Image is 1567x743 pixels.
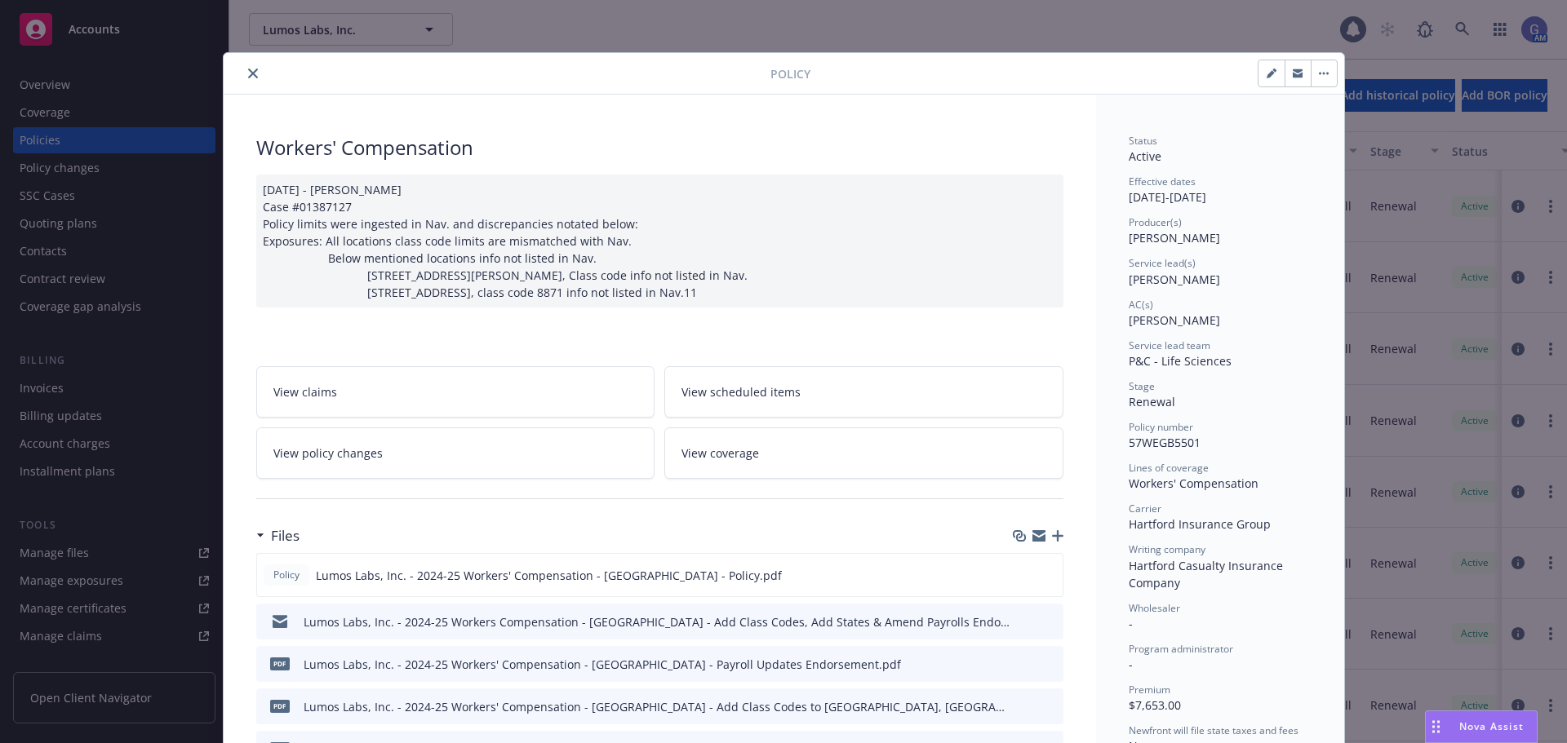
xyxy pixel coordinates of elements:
span: Producer(s) [1129,215,1182,229]
button: preview file [1041,567,1056,584]
span: Writing company [1129,542,1205,556]
h3: Files [271,525,300,546]
a: View claims [256,366,655,418]
div: Lumos Labs, Inc. - 2024-25 Workers' Compensation - [GEOGRAPHIC_DATA] - Payroll Updates Endorsemen... [304,656,901,673]
span: - [1129,657,1133,672]
span: pdf [270,700,290,712]
span: Service lead team [1129,338,1210,352]
span: Hartford Casualty Insurance Company [1129,558,1286,590]
button: Nova Assist [1425,710,1538,743]
span: View coverage [681,444,759,462]
a: View scheduled items [664,366,1063,418]
span: P&C - Life Sciences [1129,353,1232,369]
span: View policy changes [273,444,383,462]
button: close [243,64,263,83]
span: pdf [270,657,290,670]
button: preview file [1042,698,1057,715]
button: download file [1016,698,1029,715]
button: download file [1016,656,1029,673]
span: View scheduled items [681,383,801,400]
button: download file [1015,567,1028,584]
div: Lumos Labs, Inc. - 2024-25 Workers' Compensation - [GEOGRAPHIC_DATA] - Add Class Codes to [GEOGRA... [304,698,1010,715]
span: Hartford Insurance Group [1129,516,1271,532]
span: [PERSON_NAME] [1129,272,1220,287]
span: - [1129,616,1133,631]
span: Newfront will file state taxes and fees [1129,723,1298,737]
span: Status [1129,134,1157,148]
span: Wholesaler [1129,601,1180,615]
span: Workers' Compensation [1129,475,1258,491]
button: download file [1016,613,1029,630]
span: Carrier [1129,502,1161,515]
a: View policy changes [256,427,655,479]
div: [DATE] - [DATE] [1129,175,1312,206]
span: Lines of coverage [1129,461,1209,475]
span: Service lead(s) [1129,256,1196,270]
div: Files [256,525,300,546]
span: Policy [270,568,303,582]
span: Lumos Labs, Inc. - 2024-25 Workers' Compensation - [GEOGRAPHIC_DATA] - Policy.pdf [316,567,782,584]
div: Lumos Labs, Inc. - 2024-25 Workers Compensation - [GEOGRAPHIC_DATA] - Add Class Codes, Add States... [304,613,1010,630]
span: Renewal [1129,394,1175,409]
span: $7,653.00 [1129,697,1181,713]
a: View coverage [664,427,1063,479]
span: View claims [273,383,337,400]
span: Active [1129,148,1161,164]
div: Workers' Compensation [256,134,1063,161]
span: Effective dates [1129,175,1196,188]
span: AC(s) [1129,298,1153,312]
span: Nova Assist [1459,719,1524,733]
span: Premium [1129,683,1170,697]
div: [DATE] - [PERSON_NAME] Case #01387127 Policy limits were ingested in Nav. and discrepancies notat... [256,175,1063,307]
button: preview file [1042,656,1057,673]
span: 57WEGB5501 [1129,435,1201,450]
div: Drag to move [1426,711,1446,742]
span: Policy [770,65,810,82]
button: preview file [1042,613,1057,630]
span: Program administrator [1129,642,1233,656]
span: [PERSON_NAME] [1129,312,1220,328]
span: Stage [1129,379,1155,393]
span: [PERSON_NAME] [1129,230,1220,245]
span: Policy number [1129,420,1193,434]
